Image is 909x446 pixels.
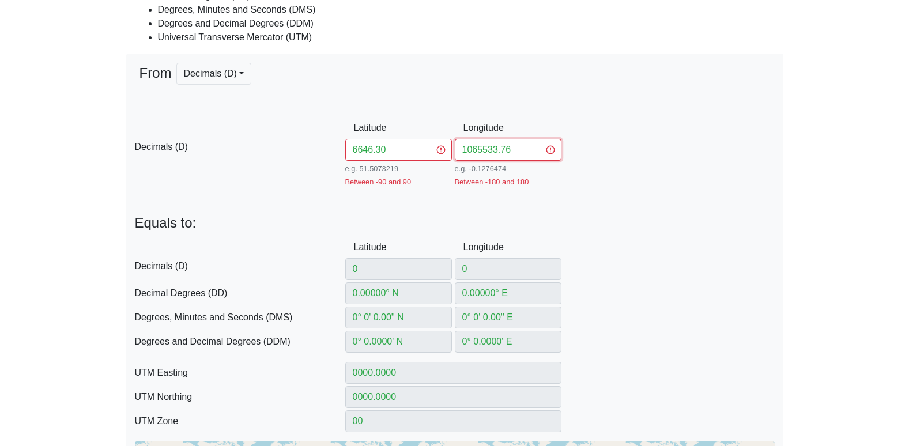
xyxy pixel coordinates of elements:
[126,386,345,408] label: UTM Northing
[135,311,345,324] span: Degrees, Minutes and Seconds (DMS)
[135,335,345,349] span: Degrees and Decimal Degrees (DDM)
[345,176,452,187] div: Between -90 and 90
[135,259,345,273] span: Decimals (D)
[126,362,345,384] label: UTM Easting
[135,286,345,300] span: Decimal Degrees (DD)
[455,176,561,187] div: Between -180 and 180
[158,3,775,17] li: Degrees, Minutes and Seconds (DMS)
[135,140,345,154] span: Decimals (D)
[126,410,345,432] label: UTM Zone
[135,215,775,232] p: Equals to:
[455,163,561,174] small: e.g. -0.1276474
[139,63,172,112] span: From
[345,117,381,139] label: Latitude
[176,63,252,85] button: Decimals (D)
[345,236,381,258] label: Latitude
[455,236,491,258] label: Longitude
[158,17,775,31] li: Degrees and Decimal Degrees (DDM)
[455,117,491,139] label: Longitude
[345,163,452,174] small: e.g. 51.5073219
[158,31,775,44] li: Universal Transverse Mercator (UTM)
